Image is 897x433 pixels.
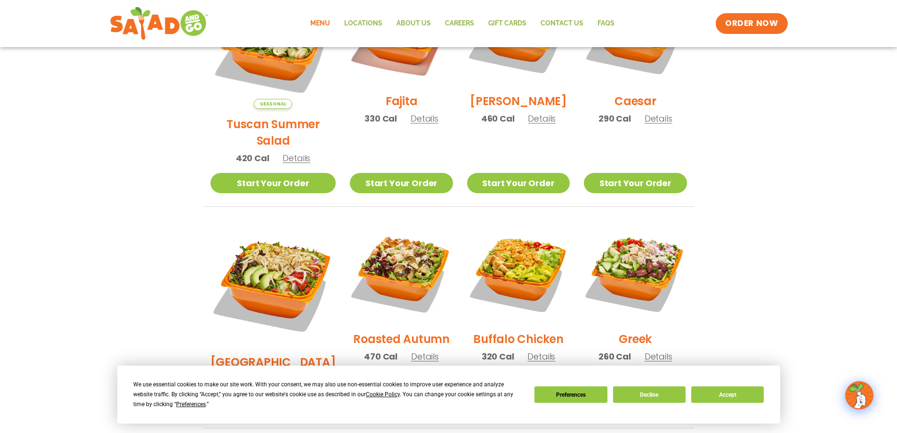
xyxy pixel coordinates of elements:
a: GIFT CARDS [481,13,533,34]
span: Cookie Policy [366,391,400,398]
span: Details [411,113,438,124]
div: Cookie Consent Prompt [117,366,780,424]
span: 330 Cal [364,112,397,125]
span: Details [283,152,310,164]
span: 290 Cal [598,112,631,125]
img: new-SAG-logo-768×292 [110,5,209,42]
img: Product photo for Roasted Autumn Salad [350,221,453,324]
a: Start Your Order [584,173,687,193]
h2: Tuscan Summer Salad [210,116,336,149]
a: Careers [438,13,481,34]
span: Seasonal [254,99,292,109]
a: Menu [303,13,337,34]
button: Decline [613,386,686,403]
span: 460 Cal [481,112,515,125]
a: ORDER NOW [716,13,787,34]
h2: Buffalo Chicken [473,331,563,347]
a: Start Your Order [210,173,336,193]
span: 420 Cal [236,152,269,164]
img: Product photo for Greek Salad [584,221,687,324]
a: Start Your Order [467,173,570,193]
a: About Us [389,13,438,34]
button: Preferences [534,386,607,403]
span: ORDER NOW [725,18,778,29]
h2: Greek [619,331,652,347]
button: Accept [691,386,764,403]
img: wpChatIcon [846,382,873,408]
span: 320 Cal [482,350,514,363]
img: Product photo for BBQ Ranch Salad [210,221,336,347]
a: Locations [337,13,389,34]
span: 470 Cal [364,350,397,363]
span: Details [645,113,672,124]
a: Contact Us [533,13,590,34]
a: FAQs [590,13,622,34]
nav: Menu [303,13,622,34]
span: Details [528,113,556,124]
h2: [GEOGRAPHIC_DATA] [210,354,336,370]
h2: Caesar [614,93,656,109]
span: 260 Cal [598,350,631,363]
img: Product photo for Buffalo Chicken Salad [467,221,570,324]
span: Details [527,351,555,362]
div: We use essential cookies to make our site work. With your consent, we may also use non-essential ... [133,380,523,409]
h2: [PERSON_NAME] [470,93,567,109]
span: Details [411,351,439,362]
span: Details [645,351,672,362]
span: Preferences [176,401,206,408]
h2: Fajita [386,93,418,109]
a: Start Your Order [350,173,453,193]
h2: Roasted Autumn [353,331,450,347]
